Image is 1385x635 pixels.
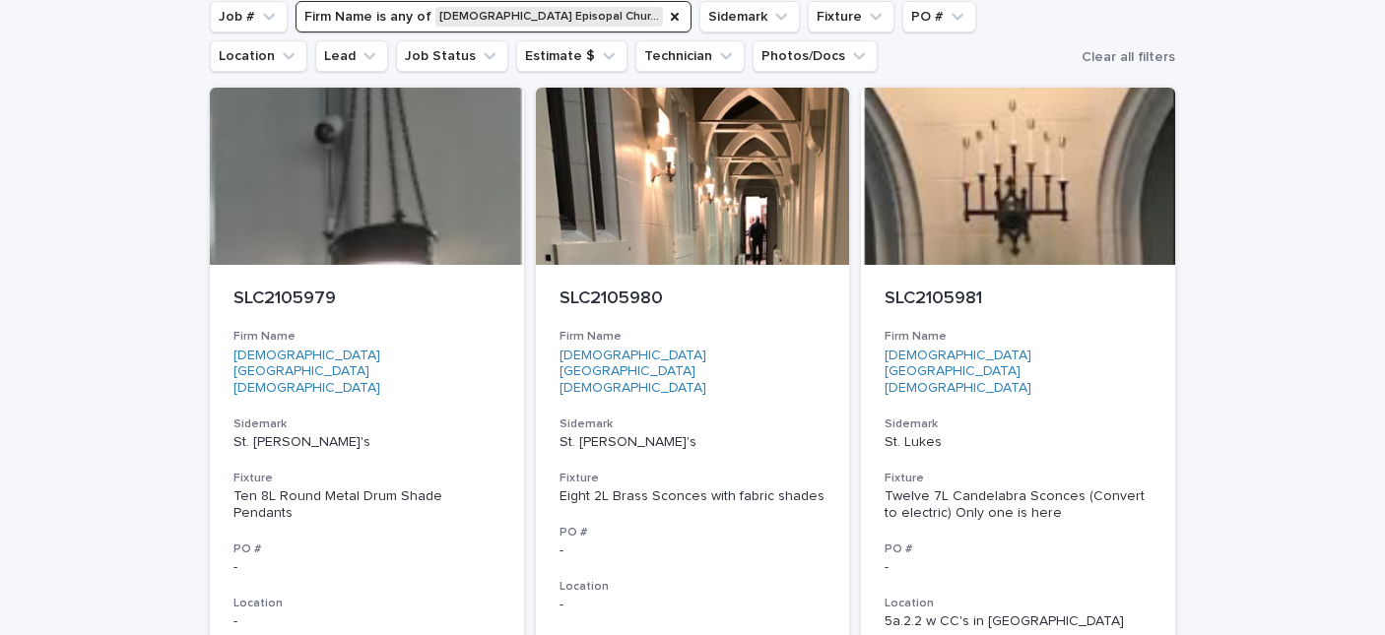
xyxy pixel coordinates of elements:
[233,288,500,310] p: SLC2105979
[560,597,826,613] p: -
[560,416,826,432] h3: Sidemark
[233,488,500,522] div: Ten 8L Round Metal Drum Shade Pendants
[560,525,826,540] h3: PO #
[233,416,500,432] h3: Sidemark
[233,596,500,611] h3: Location
[808,1,894,32] button: Fixture
[233,613,500,630] p: -
[885,434,1152,451] p: St. Lukes
[210,1,288,32] button: Job #
[885,596,1152,611] h3: Location
[1074,42,1175,72] button: Clear all filters
[560,434,826,451] p: St. [PERSON_NAME]'s
[1082,50,1175,64] span: Clear all filters
[560,471,826,486] h3: Fixture
[233,559,500,576] p: -
[885,613,1152,630] p: 5a.2.2 w CC's in [GEOGRAPHIC_DATA]
[233,348,500,397] a: [DEMOGRAPHIC_DATA][GEOGRAPHIC_DATA][DEMOGRAPHIC_DATA]
[885,471,1152,486] h3: Fixture
[560,288,826,310] p: SLC2105980
[560,488,826,505] div: Eight 2L Brass Sconces with fabric shades
[233,471,500,486] h3: Fixture
[699,1,800,32] button: Sidemark
[210,40,307,72] button: Location
[885,348,1152,397] a: [DEMOGRAPHIC_DATA][GEOGRAPHIC_DATA][DEMOGRAPHIC_DATA]
[560,348,826,397] a: [DEMOGRAPHIC_DATA][GEOGRAPHIC_DATA][DEMOGRAPHIC_DATA]
[315,40,388,72] button: Lead
[885,416,1152,432] h3: Sidemark
[560,542,826,559] p: -
[233,434,500,451] p: St. [PERSON_NAME]'s
[885,288,1152,310] p: SLC2105981
[885,329,1152,345] h3: Firm Name
[233,329,500,345] h3: Firm Name
[753,40,878,72] button: Photos/Docs
[885,559,1152,576] p: -
[560,579,826,595] h3: Location
[885,488,1152,522] div: Twelve 7L Candelabra Sconces (Convert to electric) Only one is here
[296,1,692,32] button: Firm Name
[233,541,500,557] h3: PO #
[885,541,1152,557] h3: PO #
[396,40,508,72] button: Job Status
[635,40,745,72] button: Technician
[560,329,826,345] h3: Firm Name
[516,40,627,72] button: Estimate $
[902,1,976,32] button: PO #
